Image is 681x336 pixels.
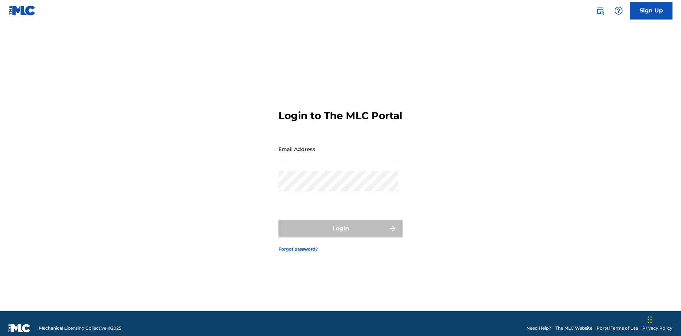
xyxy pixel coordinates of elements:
img: logo [9,324,31,332]
a: Forgot password? [278,246,318,252]
a: Need Help? [526,325,551,331]
a: Sign Up [630,2,672,19]
div: Help [611,4,626,18]
a: Portal Terms of Use [597,325,638,331]
div: Drag [648,309,652,330]
h3: Login to The MLC Portal [278,110,402,122]
img: search [596,6,604,15]
a: Public Search [593,4,607,18]
iframe: Chat Widget [646,302,681,336]
img: MLC Logo [9,5,36,16]
a: The MLC Website [555,325,592,331]
span: Mechanical Licensing Collective © 2025 [39,325,121,331]
a: Privacy Policy [642,325,672,331]
img: help [614,6,623,15]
